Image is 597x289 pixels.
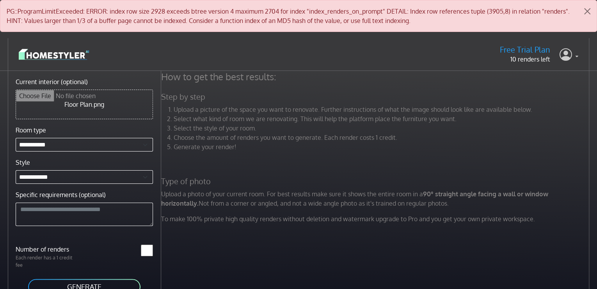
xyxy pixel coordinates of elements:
[16,190,106,199] label: Specific requirements (optional)
[174,105,591,114] li: Upload a picture of the space you want to renovate. Further instructions of what the image should...
[174,114,591,123] li: Select what kind of room we are renovating. This will help the platform place the furniture you w...
[19,48,89,61] img: logo-3de290ba35641baa71223ecac5eacb59cb85b4c7fdf211dc9aaecaaee71ea2f8.svg
[16,77,88,86] label: Current interior (optional)
[16,125,46,135] label: Room type
[174,133,591,142] li: Choose the amount of renders you want to generate. Each render costs 1 credit.
[578,0,597,22] button: Close
[11,245,84,254] label: Number of renders
[156,71,596,83] h4: How to get the best results:
[500,45,550,55] h5: Free Trial Plan
[156,214,596,224] p: To make 100% private high quality renders without deletion and watermark upgrade to Pro and you g...
[11,254,84,269] p: Each render has a 1 credit fee
[156,189,596,208] p: Upload a photo of your current room. For best results make sure it shows the entire room in a Not...
[174,123,591,133] li: Select the style of your room.
[156,176,596,186] h5: Type of photo
[16,158,30,167] label: Style
[156,92,596,102] h5: Step by step
[500,55,550,64] p: 10 renders left
[174,142,591,152] li: Generate your render!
